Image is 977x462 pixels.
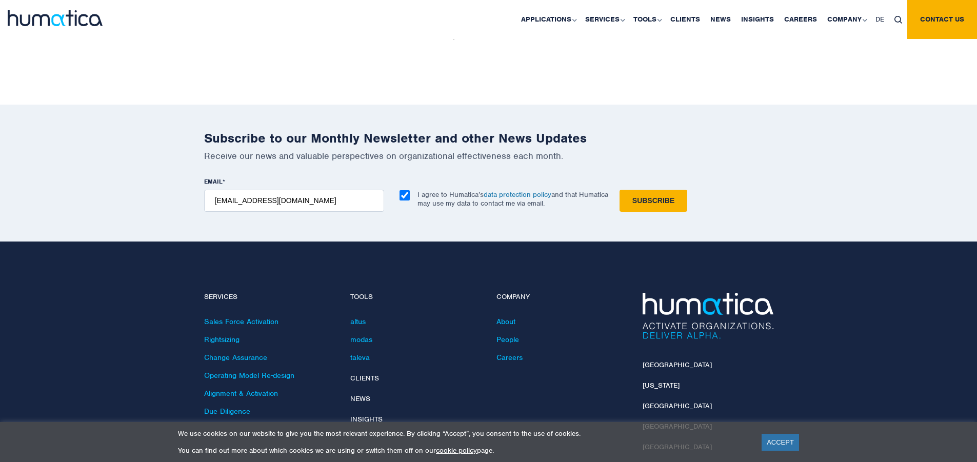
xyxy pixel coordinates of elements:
[643,293,773,339] img: Humatica
[204,130,773,146] h2: Subscribe to our Monthly Newsletter and other News Updates
[178,429,749,438] p: We use cookies on our website to give you the most relevant experience. By clicking “Accept”, you...
[204,177,223,186] span: EMAIL
[204,150,773,162] p: Receive our news and valuable perspectives on organizational effectiveness each month.
[762,434,799,451] a: ACCEPT
[204,335,240,344] a: Rightsizing
[400,190,410,200] input: I agree to Humatica’sdata protection policyand that Humatica may use my data to contact me via em...
[350,335,372,344] a: modas
[204,353,267,362] a: Change Assurance
[204,371,294,380] a: Operating Model Re-design
[643,381,680,390] a: [US_STATE]
[496,335,519,344] a: People
[643,401,712,410] a: [GEOGRAPHIC_DATA]
[620,190,687,212] input: Subscribe
[204,407,250,416] a: Due Diligence
[350,415,383,424] a: Insights
[204,293,335,302] h4: Services
[894,16,902,24] img: search_icon
[204,389,278,398] a: Alignment & Activation
[484,190,551,199] a: data protection policy
[496,293,627,302] h4: Company
[350,394,370,403] a: News
[496,317,515,326] a: About
[875,15,884,24] span: DE
[204,317,278,326] a: Sales Force Activation
[496,353,523,362] a: Careers
[350,317,366,326] a: altus
[417,190,608,208] p: I agree to Humatica’s and that Humatica may use my data to contact me via email.
[436,446,477,455] a: cookie policy
[178,446,749,455] p: You can find out more about which cookies we are using or switch them off on our page.
[204,190,384,212] input: name@company.com
[8,10,103,26] img: logo
[350,374,379,383] a: Clients
[350,293,481,302] h4: Tools
[350,353,370,362] a: taleva
[643,360,712,369] a: [GEOGRAPHIC_DATA]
